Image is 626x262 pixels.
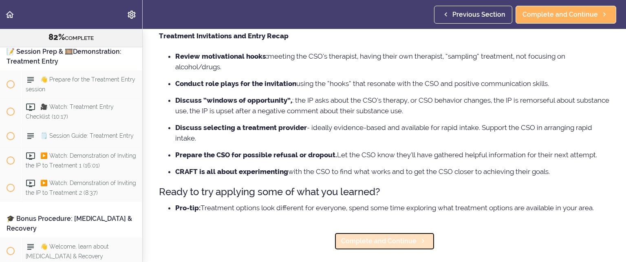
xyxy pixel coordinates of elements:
[48,32,65,42] span: 82%
[5,10,15,20] svg: Back to course curriculum
[341,236,417,246] span: Complete and Continue
[26,76,135,92] span: 👋 Prepare for the Treatment Entry session
[175,166,610,177] li: with the CSO to find what works and to get the CSO closer to achieving their goals.
[159,185,610,198] h3: Ready to try applying some of what you learned?
[26,243,109,259] span: 👋 Welcome, learn about [MEDICAL_DATA] & Recovery
[434,6,512,24] a: Previous Section
[175,52,268,60] strong: Review motivational hooks:
[175,78,610,89] li: using the “hooks” that resonate with the CSO and positive communication skills.
[175,167,288,176] strong: CRAFT is all about experimenting
[10,32,132,43] div: COMPLETE
[522,10,598,20] span: Complete and Continue
[26,103,114,119] span: 🎥 Watch: Treatment Entry Checklist (10:17)
[175,51,610,72] li: meeting the CSO’s therapist, having their own therapist, “sampling” treatment, not focusing on al...
[175,96,292,104] strong: Discuss “windows of opportunity”,
[26,152,136,168] span: ▶️ Watch: Demonstration of Inviting the IP to Treatment 1 (16:01)
[175,95,610,116] li: : the IP asks about the CSO’s therapy, or CSO behavior changes, the IP is remorseful about substa...
[175,122,610,143] li: - ideally evidence-based and available for rapid intake. Support the CSO in arranging rapid intake.
[175,151,337,159] strong: Prepare the CSO for possible refusal or dropout.
[40,132,134,139] span: 🗒️ Session Guide: Treatment Entry
[175,123,307,132] strong: Discuss selecting a treatment provider
[516,6,616,24] a: Complete and Continue
[452,10,505,20] span: Previous Section
[175,203,610,213] li: Treatment options look different for everyone, spend some time exploring what treatment options a...
[26,180,136,196] span: ▶️ Watch: Demonstration of Inviting the IP to Treatment 2 (8:37)
[175,150,610,160] li: Let the CSO know they’ll have gathered helpful information for their next attempt.
[334,232,435,250] a: Complete and Continue
[127,10,137,20] svg: Settings Menu
[175,204,201,212] strong: Pro-tip:
[159,32,289,40] strong: Treatment Invitations and Entry Recap
[175,79,296,88] strong: Conduct role plays for the invitation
